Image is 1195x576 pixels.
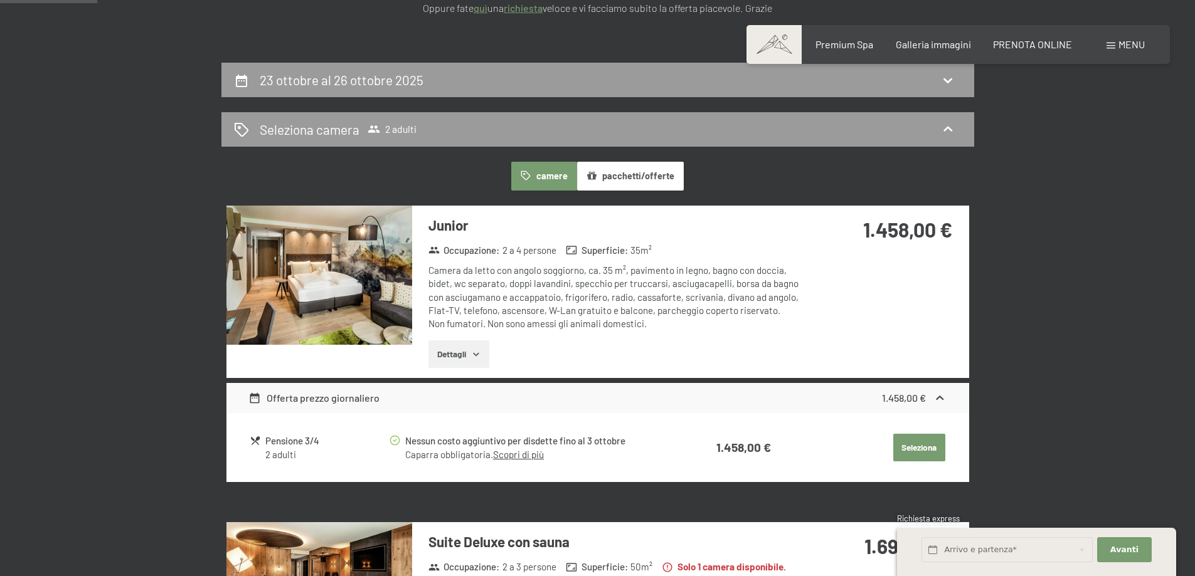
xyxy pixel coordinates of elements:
[368,123,417,135] span: 2 adulti
[265,448,388,461] div: 2 adulti
[815,38,873,50] a: Premium Spa
[260,120,359,139] h2: Seleziona camera
[662,560,786,573] strong: Solo 1 camera disponibile.
[1118,38,1145,50] span: Menu
[428,244,500,257] strong: Occupazione :
[993,38,1072,50] a: PRENOTA ONLINE
[566,560,628,573] strong: Superficie :
[502,560,556,573] span: 2 a 3 persone
[428,264,802,330] div: Camera da letto con angolo soggiorno, ca. 35 m², pavimento in legno, bagno con doccia, bidet, wc ...
[863,217,952,241] strong: 1.458,00 €
[630,560,652,573] span: 50 m²
[502,244,556,257] span: 2 a 4 persone
[226,206,412,345] img: mss_renderimg.php
[405,434,666,448] div: Nessun costo aggiuntivo per disdette fino al 3 ottobre
[577,162,684,191] button: pacchetti/offerte
[226,383,969,413] div: Offerta prezzo giornaliero1.458,00 €
[493,449,544,460] a: Scopri di più
[630,244,652,257] span: 35 m²
[1097,537,1151,563] button: Avanti
[893,434,945,461] button: Seleziona
[896,38,971,50] a: Galleria immagini
[428,216,802,235] h3: Junior
[864,534,952,558] strong: 1.698,00 €
[428,532,802,552] h3: Suite Deluxe con sauna
[405,448,666,461] div: Caparra obbligatoria.
[474,2,487,14] a: quì
[1110,544,1139,555] span: Avanti
[566,244,628,257] strong: Superficie :
[716,440,771,454] strong: 1.458,00 €
[504,2,543,14] a: richiesta
[897,513,960,523] span: Richiesta express
[428,560,500,573] strong: Occupazione :
[428,340,489,368] button: Dettagli
[260,72,423,88] h2: 23 ottobre al 26 ottobre 2025
[882,392,926,404] strong: 1.458,00 €
[248,390,380,406] div: Offerta prezzo giornaliero
[511,162,576,191] button: camere
[265,434,388,448] div: Pensione 3/4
